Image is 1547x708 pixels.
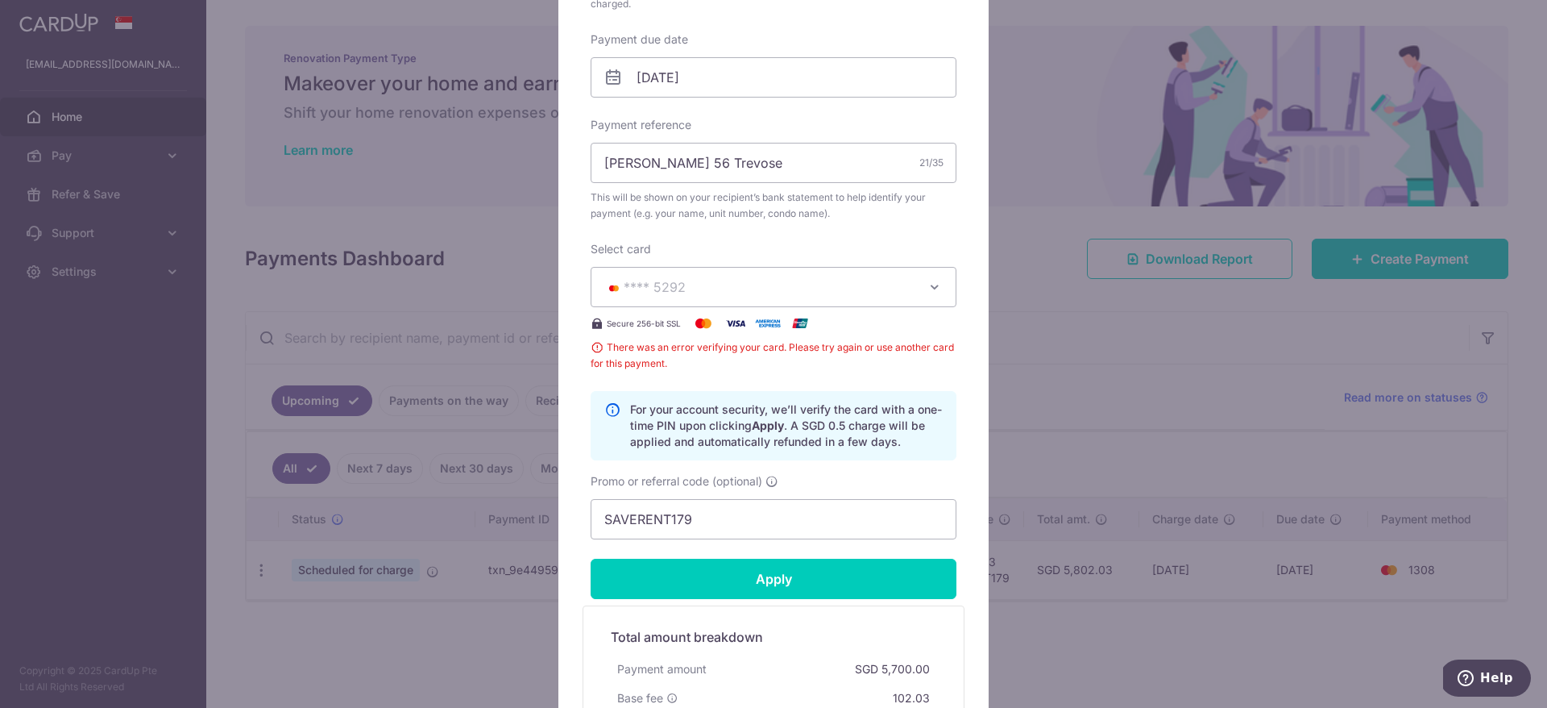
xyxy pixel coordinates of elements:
[591,241,651,257] label: Select card
[720,314,752,333] img: Visa
[591,189,956,222] span: This will be shown on your recipient’s bank statement to help identify your payment (e.g. your na...
[784,314,816,333] img: UnionPay
[591,31,688,48] label: Payment due date
[591,117,691,133] label: Payment reference
[591,473,762,489] span: Promo or referral code (optional)
[617,690,663,706] span: Base fee
[611,655,713,684] div: Payment amount
[687,314,720,333] img: Mastercard
[607,317,681,330] span: Secure 256-bit SSL
[591,559,956,599] input: Apply
[604,282,624,294] img: MASTERCARD
[752,419,784,432] b: Apply
[630,402,943,450] p: For your account security, we’ll verify the card with a one-time PIN upon clicking . A SGD 0.5 ch...
[591,339,956,372] span: There was an error verifying your card. Please try again or use another card for this payment.
[611,627,936,647] h5: Total amount breakdown
[848,655,936,684] div: SGD 5,700.00
[919,155,944,171] div: 21/35
[1443,660,1531,700] iframe: Opens a widget where you can find more information
[591,57,956,98] input: DD / MM / YYYY
[752,314,784,333] img: American Express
